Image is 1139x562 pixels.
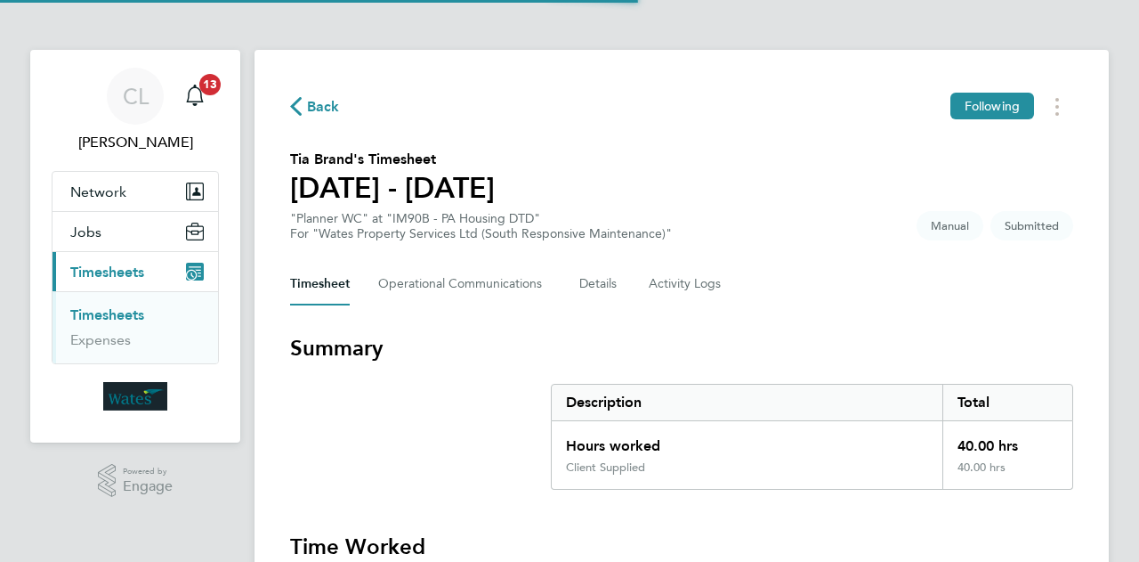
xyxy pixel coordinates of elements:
[53,252,218,291] button: Timesheets
[551,384,1073,490] div: Summary
[103,382,167,411] img: wates-logo-retina.png
[942,385,1072,420] div: Total
[177,68,213,125] a: 13
[552,385,942,420] div: Description
[579,263,620,305] button: Details
[53,212,218,251] button: Jobs
[942,421,1072,460] div: 40.00 hrs
[70,264,144,281] span: Timesheets
[378,263,551,305] button: Operational Communications
[917,211,983,240] span: This timesheet was manually created.
[53,291,218,363] div: Timesheets
[290,334,1073,362] h3: Summary
[70,183,126,200] span: Network
[52,68,219,153] a: CL[PERSON_NAME]
[950,93,1034,119] button: Following
[70,306,144,323] a: Timesheets
[566,460,645,475] div: Client Supplied
[307,96,340,118] span: Back
[552,421,942,460] div: Hours worked
[290,170,495,206] h1: [DATE] - [DATE]
[53,172,218,211] button: Network
[123,85,149,108] span: CL
[199,74,221,95] span: 13
[52,132,219,153] span: Charlie-Rene Lewer
[98,464,174,498] a: Powered byEngage
[290,533,1073,561] h3: Time Worked
[52,382,219,411] a: Go to home page
[649,263,723,305] button: Activity Logs
[290,95,340,118] button: Back
[1041,93,1073,120] button: Timesheets Menu
[123,464,173,479] span: Powered by
[30,50,240,443] nav: Main navigation
[965,98,1020,114] span: Following
[990,211,1073,240] span: This timesheet is Submitted.
[290,211,672,241] div: "Planner WC" at "IM90B - PA Housing DTD"
[290,149,495,170] h2: Tia Brand's Timesheet
[70,224,101,240] span: Jobs
[942,460,1072,489] div: 40.00 hrs
[70,331,131,348] a: Expenses
[290,226,672,241] div: For "Wates Property Services Ltd (South Responsive Maintenance)"
[123,479,173,494] span: Engage
[290,263,350,305] button: Timesheet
